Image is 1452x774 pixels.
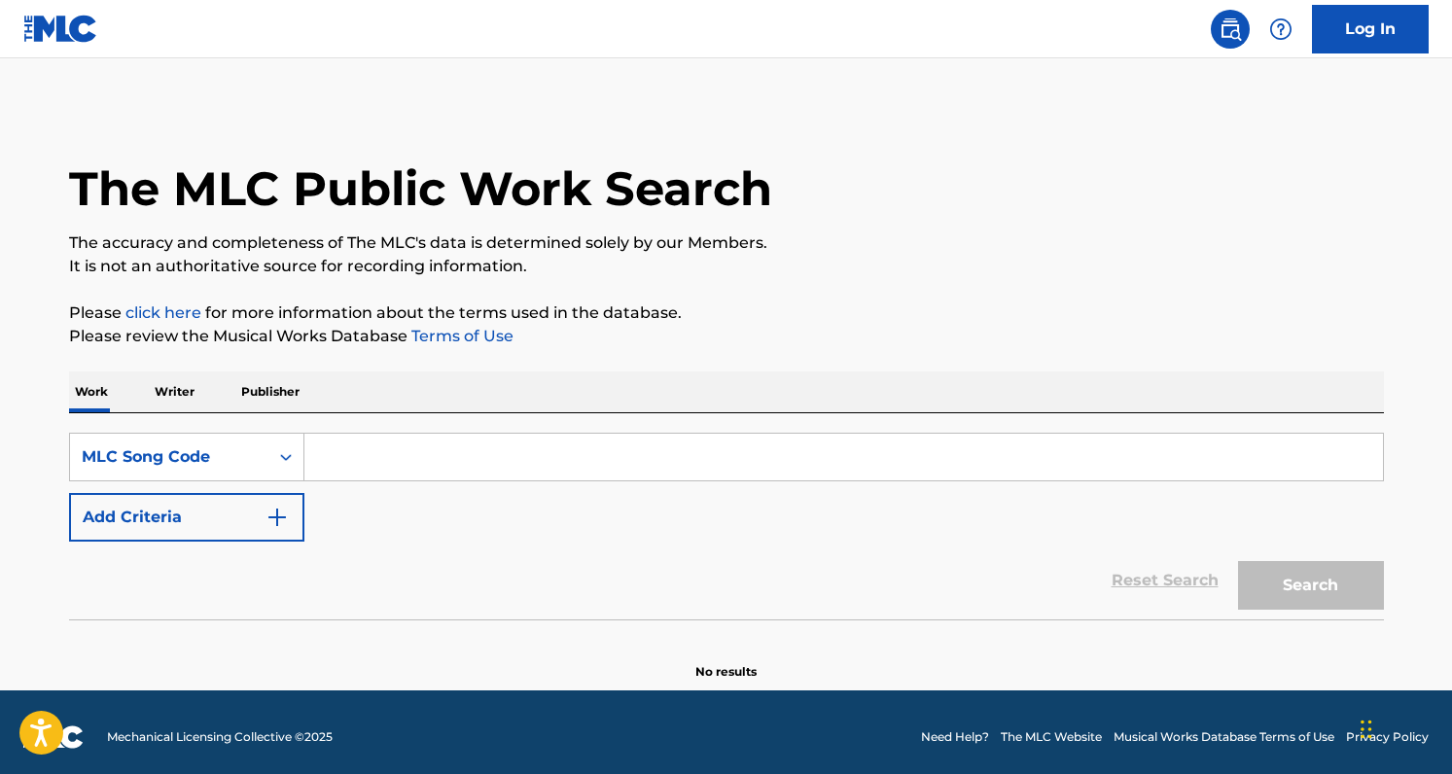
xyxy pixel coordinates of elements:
div: MLC Song Code [82,445,257,469]
iframe: Chat Widget [1355,681,1452,774]
form: Search Form [69,433,1384,619]
a: click here [125,303,201,322]
p: It is not an authoritative source for recording information. [69,255,1384,278]
a: Privacy Policy [1346,728,1429,746]
a: The MLC Website [1001,728,1102,746]
span: Mechanical Licensing Collective © 2025 [107,728,333,746]
img: help [1269,18,1293,41]
h1: The MLC Public Work Search [69,159,772,218]
a: Musical Works Database Terms of Use [1114,728,1334,746]
div: Drag [1361,700,1372,758]
p: Please review the Musical Works Database [69,325,1384,348]
p: Writer [149,371,200,412]
a: Public Search [1211,10,1250,49]
p: No results [695,640,757,681]
img: MLC Logo [23,15,98,43]
a: Terms of Use [407,327,514,345]
button: Add Criteria [69,493,304,542]
div: Help [1261,10,1300,49]
img: search [1219,18,1242,41]
p: Work [69,371,114,412]
a: Log In [1312,5,1429,53]
p: The accuracy and completeness of The MLC's data is determined solely by our Members. [69,231,1384,255]
p: Please for more information about the terms used in the database. [69,301,1384,325]
p: Publisher [235,371,305,412]
img: 9d2ae6d4665cec9f34b9.svg [266,506,289,529]
a: Need Help? [921,728,989,746]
